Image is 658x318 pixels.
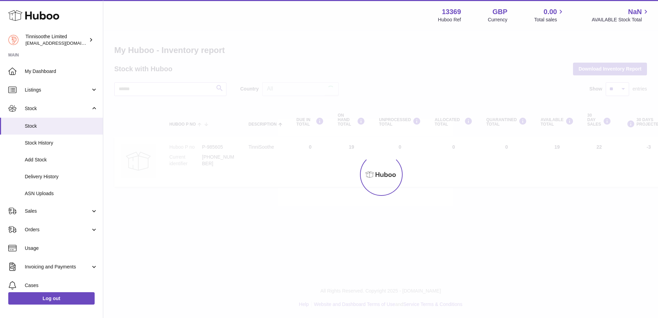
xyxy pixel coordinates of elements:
a: Log out [8,292,95,305]
span: Usage [25,245,98,252]
span: Stock [25,123,98,129]
span: Cases [25,282,98,289]
span: Sales [25,208,91,214]
img: team@tinnisoothe.com [8,35,19,45]
span: Add Stock [25,157,98,163]
span: Listings [25,87,91,93]
div: Tinnisoothe Limited [25,33,87,46]
a: NaN AVAILABLE Stock Total [592,7,650,23]
div: Huboo Ref [438,17,461,23]
div: Currency [488,17,508,23]
span: Orders [25,226,91,233]
span: 0.00 [544,7,557,17]
span: [EMAIL_ADDRESS][DOMAIN_NAME] [25,40,101,46]
span: Total sales [534,17,565,23]
span: Delivery History [25,173,98,180]
strong: GBP [492,7,507,17]
span: AVAILABLE Stock Total [592,17,650,23]
span: My Dashboard [25,68,98,75]
span: Invoicing and Payments [25,264,91,270]
strong: 13369 [442,7,461,17]
span: Stock [25,105,91,112]
span: ASN Uploads [25,190,98,197]
span: Stock History [25,140,98,146]
a: 0.00 Total sales [534,7,565,23]
span: NaN [628,7,642,17]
